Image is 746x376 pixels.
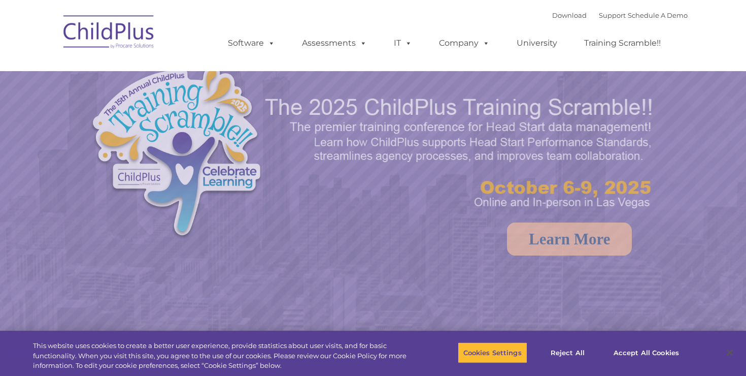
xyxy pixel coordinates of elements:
a: Download [552,11,587,19]
img: ChildPlus by Procare Solutions [58,8,160,59]
button: Cookies Settings [458,342,527,363]
a: Training Scramble!! [574,33,671,53]
div: This website uses cookies to create a better user experience, provide statistics about user visit... [33,341,411,371]
font: | [552,11,688,19]
button: Close [719,341,741,364]
a: Assessments [292,33,377,53]
a: Schedule A Demo [628,11,688,19]
a: Learn More [507,223,632,256]
a: IT [384,33,422,53]
button: Accept All Cookies [608,342,685,363]
button: Reject All [536,342,599,363]
a: Software [218,33,285,53]
a: University [506,33,567,53]
a: Company [429,33,500,53]
a: Support [599,11,626,19]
